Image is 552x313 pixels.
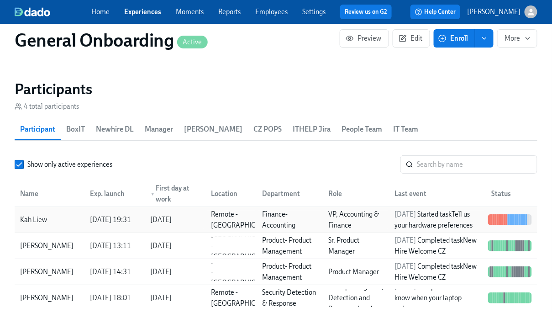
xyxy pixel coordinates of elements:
span: BoxIT [66,123,85,136]
div: Last event [388,185,485,203]
button: More [497,29,537,48]
div: Exp. launch [83,185,143,203]
div: Kah Liew[DATE] 19:31[DATE]Remote - [GEOGRAPHIC_DATA]Finance- AccountingVP, Accounting & Finance[D... [15,207,537,233]
span: Manager [145,123,173,136]
div: Name [16,185,83,203]
div: First day at work [147,183,204,205]
a: Home [91,8,110,16]
a: dado [15,7,91,16]
div: Last event [391,188,485,199]
div: [PERSON_NAME][DATE] 13:11[DATE][GEOGRAPHIC_DATA] - [GEOGRAPHIC_DATA]Product- Product ManagementSr... [15,233,537,259]
div: Remote - [GEOGRAPHIC_DATA] [207,287,282,309]
a: Moments [176,8,204,16]
span: ITHELP Jira [293,123,331,136]
a: Settings [302,8,326,16]
span: CZ POPS [253,123,282,136]
div: Department [255,185,321,203]
div: Name [16,188,83,199]
div: [PERSON_NAME][DATE] 18:01[DATE]Remote - [GEOGRAPHIC_DATA]Security Detection & ResponsePrincipal E... [15,285,537,311]
div: VP, Accounting & Finance [325,209,388,231]
div: Product Manager [325,266,388,277]
div: [GEOGRAPHIC_DATA] - [GEOGRAPHIC_DATA] [207,229,282,262]
div: Started task Tell us your hardware preferences [391,209,485,231]
div: Status [484,185,536,203]
div: [DATE] [151,292,172,303]
span: More [505,34,530,43]
span: Enroll [440,34,468,43]
button: Help Center [410,5,460,19]
div: Location [204,185,255,203]
div: Role [325,188,388,199]
span: IT Team [393,123,418,136]
div: 4 total participants [15,102,79,111]
div: Department [259,188,321,199]
div: Status [488,188,536,199]
a: Reports [218,8,241,16]
button: Enroll [434,29,475,48]
div: [PERSON_NAME] [16,292,83,303]
div: Kah Liew [16,214,51,225]
div: Remote - [GEOGRAPHIC_DATA] [207,209,282,231]
div: Product- Product Management [259,261,321,283]
span: [DATE] [395,236,416,244]
div: [PERSON_NAME] [16,240,83,251]
input: Search by name [417,155,537,174]
div: [DATE] 19:31 [86,214,143,225]
div: Location [207,188,255,199]
button: Edit [393,29,430,48]
span: Edit [400,34,422,43]
div: [PERSON_NAME][DATE] 14:31[DATE][GEOGRAPHIC_DATA] - [GEOGRAPHIC_DATA]Product- Product ManagementPr... [15,259,537,285]
h1: General Onboarding [15,29,208,51]
div: Product- Product Management [259,235,321,257]
span: Show only active experiences [27,160,112,169]
div: [GEOGRAPHIC_DATA] - [GEOGRAPHIC_DATA] [207,255,282,288]
div: Role [321,185,388,203]
div: ▼First day at work [143,185,204,203]
div: [DATE] 14:31 [86,266,143,277]
span: [PERSON_NAME] [184,123,242,136]
div: Exp. launch [86,188,143,199]
a: Experiences [124,8,161,16]
div: Finance- Accounting [259,209,321,231]
button: enroll [475,29,494,48]
a: Review us on G2 [345,7,387,16]
div: [PERSON_NAME] [16,266,83,277]
h2: Participants [15,80,537,98]
span: Newhire DL [96,123,134,136]
a: Employees [255,8,288,16]
span: Help Center [415,7,456,16]
button: [PERSON_NAME] [468,5,537,18]
div: [DATE] 18:01 [86,292,143,303]
div: Sr. Product Manager [325,235,388,257]
div: [DATE] [151,214,172,225]
span: Participant [20,123,55,136]
span: Active [177,39,207,46]
div: [DATE] 13:11 [86,240,143,251]
div: Completed task New Hire Welcome CZ [391,235,485,257]
button: Preview [340,29,389,48]
span: People Team [342,123,382,136]
div: Security Detection & Response [259,287,321,309]
p: [PERSON_NAME] [468,7,521,16]
div: [DATE] [151,240,172,251]
button: Review us on G2 [340,5,392,19]
span: [DATE] [395,262,416,271]
span: Preview [347,34,381,43]
span: [DATE] [395,210,416,218]
span: ▼ [151,192,155,196]
img: dado [15,7,50,16]
div: Completed task New Hire Welcome CZ [391,261,485,283]
div: [DATE] [151,266,172,277]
